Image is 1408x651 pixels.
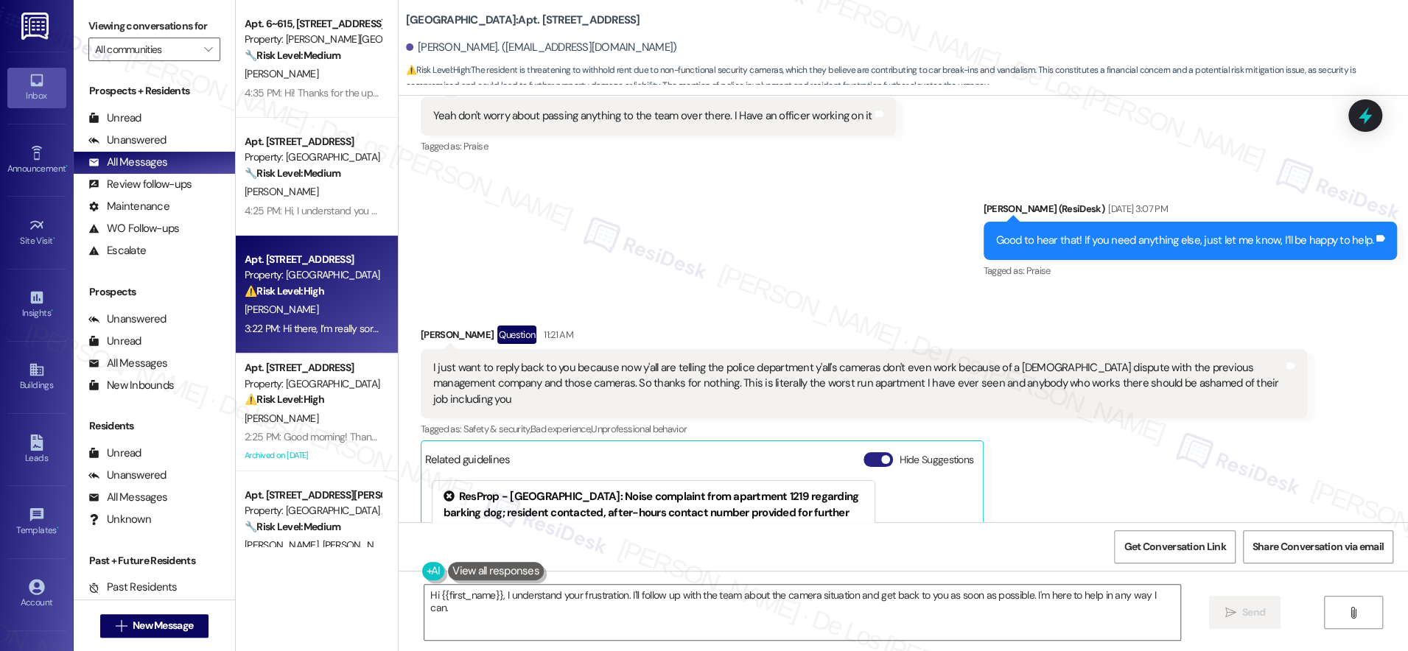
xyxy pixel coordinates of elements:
[425,452,511,474] div: Related guidelines
[88,155,167,170] div: All Messages
[497,325,536,344] div: Question
[984,201,1398,222] div: [PERSON_NAME] (ResiDesk)
[88,468,167,483] div: Unanswered
[7,430,66,470] a: Leads
[245,134,381,149] div: Apt. [STREET_ADDRESS]
[21,13,52,40] img: ResiDesk Logo
[7,357,66,397] a: Buildings
[1253,539,1384,555] span: Share Conversation via email
[463,140,488,152] span: Praise
[245,166,340,180] strong: 🔧 Risk Level: Medium
[88,15,220,38] label: Viewing conversations for
[66,161,68,172] span: •
[245,267,381,283] div: Property: [GEOGRAPHIC_DATA]
[433,108,872,124] div: Yeah don't worry about passing anything to the team over there. I Have an officer working on it
[88,580,178,595] div: Past Residents
[245,360,381,376] div: Apt. [STREET_ADDRESS]
[433,360,1283,407] div: I just want to reply back to you because now y'all are telling the police department y'all's came...
[1243,530,1393,563] button: Share Conversation via email
[444,489,864,536] div: ResProp - [GEOGRAPHIC_DATA]: Noise complaint from apartment 1219 regarding barking dog; resident ...
[88,177,192,192] div: Review follow-ups
[245,49,340,62] strong: 🔧 Risk Level: Medium
[1242,605,1265,620] span: Send
[88,199,169,214] div: Maintenance
[245,32,381,47] div: Property: [PERSON_NAME][GEOGRAPHIC_DATA] Apartments
[996,233,1374,248] div: Good to hear that! If you need anything else, just let me know, I’ll be happy to help.
[984,260,1398,281] div: Tagged as:
[88,110,141,126] div: Unread
[245,488,381,503] div: Apt. [STREET_ADDRESS][PERSON_NAME]
[245,284,324,298] strong: ⚠️ Risk Level: High
[74,553,235,569] div: Past + Future Residents
[245,16,381,32] div: Apt. 6~615, [STREET_ADDRESS]
[88,133,167,148] div: Unanswered
[116,620,127,632] i: 
[899,452,973,468] label: Hide Suggestions
[245,204,1281,217] div: 4:25 PM: Hi, I understand you haven’t reached out to the office yet about the flat top stove. I’l...
[133,618,193,633] span: New Message
[245,412,318,425] span: [PERSON_NAME]
[1114,530,1235,563] button: Get Conversation Link
[7,213,66,253] a: Site Visit •
[7,285,66,325] a: Insights •
[88,243,146,258] div: Escalate
[1124,539,1225,555] span: Get Conversation Link
[7,574,66,614] a: Account
[245,67,318,80] span: [PERSON_NAME]
[88,490,167,505] div: All Messages
[1209,596,1281,629] button: Send
[530,423,591,435] span: Bad experience ,
[424,585,1180,640] textarea: Hi {{first_name}}, I understand your frustration. I'll follow up with the team about the camera s...
[1348,607,1359,619] i: 
[74,83,235,99] div: Prospects + Residents
[421,418,1307,440] div: Tagged as:
[245,538,323,552] span: [PERSON_NAME]
[88,334,141,349] div: Unread
[245,393,324,406] strong: ⚠️ Risk Level: High
[540,327,573,342] div: 11:21 AM
[95,38,197,61] input: All communities
[245,149,381,165] div: Property: [GEOGRAPHIC_DATA]
[245,376,381,392] div: Property: [GEOGRAPHIC_DATA]
[7,502,66,542] a: Templates •
[406,64,469,76] strong: ⚠️ Risk Level: High
[88,512,151,527] div: Unknown
[421,136,896,157] div: Tagged as:
[1225,607,1236,619] i: 
[53,233,55,244] span: •
[1026,264,1050,277] span: Praise
[406,40,677,55] div: [PERSON_NAME]. ([EMAIL_ADDRESS][DOMAIN_NAME])
[245,503,381,518] div: Property: [GEOGRAPHIC_DATA] Apartments
[204,43,212,55] i: 
[88,221,179,236] div: WO Follow-ups
[406,13,640,28] b: [GEOGRAPHIC_DATA]: Apt. [STREET_ADDRESS]
[74,284,235,300] div: Prospects
[245,303,318,316] span: [PERSON_NAME]
[100,614,209,638] button: New Message
[88,446,141,461] div: Unread
[88,312,167,327] div: Unanswered
[591,423,687,435] span: Unprofessional behavior
[88,378,174,393] div: New Inbounds
[245,252,381,267] div: Apt. [STREET_ADDRESS]
[463,423,530,435] span: Safety & security ,
[421,325,1307,349] div: [PERSON_NAME]
[406,63,1408,94] span: : The resident is threatening to withhold rent due to non-functional security cameras, which they...
[74,418,235,434] div: Residents
[7,68,66,108] a: Inbox
[51,306,53,316] span: •
[322,538,396,552] span: [PERSON_NAME]
[1104,201,1168,217] div: [DATE] 3:07 PM
[243,446,382,465] div: Archived on [DATE]
[57,523,59,533] span: •
[88,356,167,371] div: All Messages
[245,185,318,198] span: [PERSON_NAME]
[245,520,340,533] strong: 🔧 Risk Level: Medium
